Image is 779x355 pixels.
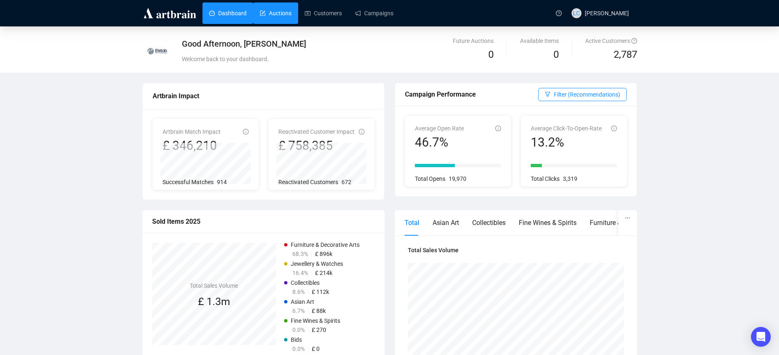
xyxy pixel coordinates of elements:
span: [PERSON_NAME] [585,10,629,17]
span: £ 214k [315,270,332,276]
span: info-circle [359,129,365,135]
span: Filter (Recommendations) [554,90,620,99]
span: 8.6% [292,289,305,295]
span: £ 1.3m [198,296,230,308]
span: Furniture & Decorative Arts [291,241,360,248]
span: £ 270 [312,327,326,333]
div: Collectibles [472,218,506,228]
span: 68.3% [292,251,308,257]
span: question-circle [556,10,562,16]
span: question-circle [631,38,637,44]
span: 0 [553,49,559,60]
span: 3,319 [563,175,577,182]
span: Total Clicks [531,175,560,182]
div: Fine Wines & Spirits [519,218,577,228]
span: 672 [341,179,351,185]
span: £ 896k [315,251,332,257]
span: 0 [488,49,494,60]
span: Fine Wines & Spirits [291,317,340,324]
span: info-circle [495,125,501,131]
img: logo [142,7,198,20]
span: 6.7% [292,308,305,314]
span: Artbrain Match Impact [162,128,221,135]
div: Campaign Performance [405,89,538,99]
span: Average Open Rate [415,125,464,132]
div: Sold Items 2025 [152,216,375,227]
span: Asian Art [291,298,314,305]
img: 6093c124b1736b0018c2d31d.jpg [143,37,172,66]
div: Available Items [520,36,559,45]
span: info-circle [243,129,249,135]
span: filter [545,91,551,97]
a: Dashboard [209,2,247,24]
span: Jewellery & Watches [291,260,343,267]
span: info-circle [611,125,617,131]
span: 0.0% [292,327,305,333]
span: Average Click-To-Open-Rate [531,125,602,132]
span: Bids [291,336,302,343]
h4: Total Sales Volume [190,281,238,290]
span: Collectibles [291,279,320,286]
span: Reactivated Customers [278,179,338,185]
span: Total Opens [415,175,445,182]
span: 914 [217,179,227,185]
button: ellipsis [618,210,637,226]
span: £ 112k [312,289,329,295]
a: Customers [305,2,342,24]
div: Asian Art [433,218,459,228]
a: Campaigns [355,2,393,24]
div: 46.7% [415,135,464,150]
div: Welcome back to your dashboard. [182,54,470,64]
div: Artbrain Impact [153,91,374,101]
span: Successful Matches [162,179,214,185]
span: 0.0% [292,346,305,352]
button: Filter (Recommendations) [538,88,627,101]
div: £ 758,385 [278,138,355,154]
div: Future Auctions [453,36,494,45]
div: Open Intercom Messenger [751,327,771,347]
div: Total [405,218,419,228]
div: Furniture & Decorative Arts [590,218,667,228]
div: 13.2% [531,135,602,150]
h4: Total Sales Volume [408,246,624,255]
span: 2,787 [614,47,637,63]
span: ellipsis [625,215,631,221]
span: 16.4% [292,270,308,276]
span: 19,970 [449,175,466,182]
span: £ 88k [312,308,326,314]
span: Active Customers [585,38,637,44]
div: £ 346,210 [162,138,221,154]
span: £ 0 [312,346,320,352]
span: Reactivated Customer Impact [278,128,355,135]
div: Good Afternoon, [PERSON_NAME] [182,38,470,50]
a: Auctions [260,2,292,24]
span: LC [573,9,580,18]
